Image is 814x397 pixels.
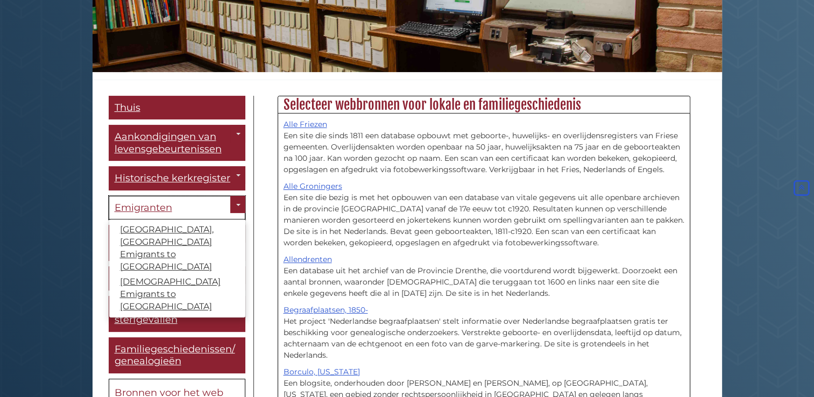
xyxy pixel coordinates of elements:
a: Terug naar boven [791,183,811,193]
span: Familiegeschiedenissen/genealogieën [115,343,235,367]
p: Een site die bezig is met het opbouwen van een database van vitale gegevens uit alle openbare arc... [284,181,684,249]
a: Alle Friezen [284,119,327,129]
p: Een database uit het archief van de Provincie Drenthe, die voortdurend wordt bijgewerkt. Doorzoek... [284,254,684,299]
a: Familiegeschiedenissen/genealogieën [109,337,245,373]
span: Historische kerkregisters [115,172,235,184]
a: Alle Groningers [284,181,342,191]
span: Thuis [115,102,140,114]
span: Emigranten [115,202,172,214]
a: Thuis [109,96,245,120]
a: Borculo, [US_STATE] [284,367,360,377]
a: [DEMOGRAPHIC_DATA] Emigrants to [GEOGRAPHIC_DATA] [109,274,245,315]
a: Aankondigingen van levensgebeurtenissen [109,125,245,161]
p: Een site die sinds 1811 een database opbouwt met geboorte-, huwelijks- en overlijdensregisters va... [284,119,684,175]
a: Emigranten [109,196,245,220]
a: Begraafplaatsen, 1850- [284,305,368,315]
p: Het project 'Nederlandse begraafplaatsen' stelt informatie over Nederlandse begraafplaatsen grati... [284,304,684,361]
a: [GEOGRAPHIC_DATA], [GEOGRAPHIC_DATA] Emigrants to [GEOGRAPHIC_DATA] [109,222,245,274]
span: Aankondigingen van levensgebeurtenissen [115,131,222,155]
a: Allendrenten [284,254,332,264]
h2: Selecteer webbronnen voor lokale en familiegeschiedenis [278,96,690,114]
a: Historische kerkregisters [109,166,245,190]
